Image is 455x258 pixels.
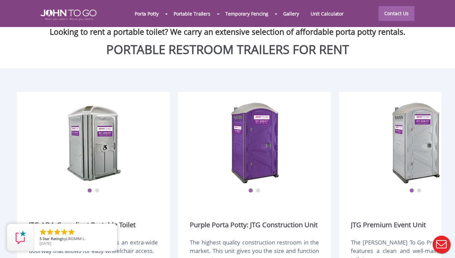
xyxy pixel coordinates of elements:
[29,220,136,230] a: JTG ADA-Compliant Portable Toilet
[41,9,96,20] img: JOHN to go
[39,228,47,236] li: 
[14,231,27,244] img: Review Rating
[168,6,216,21] a: Portable Trailers
[305,6,350,21] a: Unit Calculator
[60,228,68,236] li: 
[256,188,260,193] button: 2 of 2
[277,6,304,21] a: Gallery
[46,228,54,236] li: 
[248,188,253,193] button: 1 of 2
[351,220,426,230] a: JTG Premium Event Unit
[40,241,51,246] span: [DATE]
[379,6,414,21] a: Contact Us
[409,188,414,193] button: 1 of 2
[190,220,318,230] a: Purple Porta Potty: JTG Construction Unit
[220,6,274,21] a: Temporary Fencing
[428,231,455,258] button: Live Chat
[66,236,86,241] span: LROMIM L.
[95,188,99,193] button: 2 of 2
[67,228,75,236] li: 
[40,237,112,241] span: by
[129,6,164,21] a: Porta Potty
[43,236,62,241] span: Star Rating
[53,228,61,236] li: 
[40,236,42,241] span: 5
[87,188,92,193] button: 1 of 2
[417,188,422,193] button: 2 of 2
[5,43,450,56] h2: PORTABLE RESTROOM TRAILERS FOR RENT
[67,100,121,185] img: ADA Handicapped Accessible Unit
[5,16,450,36] h3: Looking to rent a portable toilet? We carry an extensive selection of affordable porta potty rent...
